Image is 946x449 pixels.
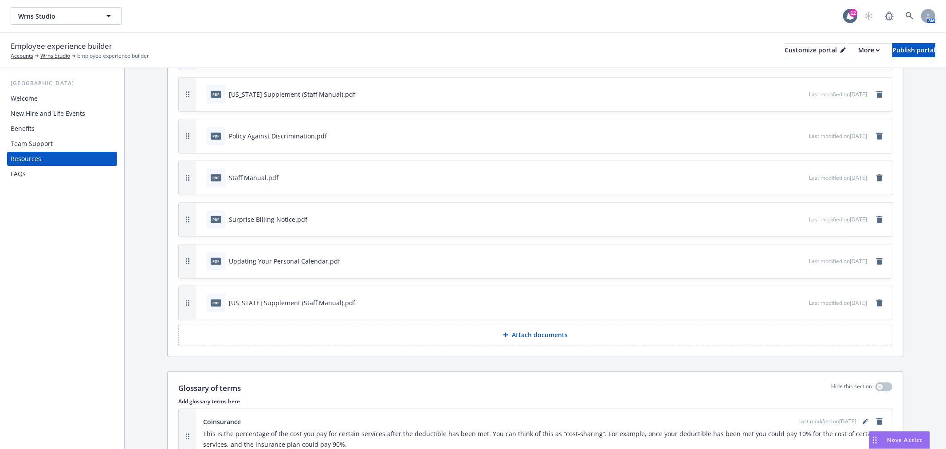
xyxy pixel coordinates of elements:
span: Nova Assist [887,436,922,444]
span: Last modified on [DATE] [809,132,867,140]
span: Wrns Studio [18,12,95,21]
a: remove [874,416,885,427]
div: New Hire and Life Events [11,106,85,121]
span: pdf [211,299,221,306]
div: Updating Your Personal Calendar.pdf [229,256,340,266]
span: Last modified on [DATE] [809,216,867,223]
span: Last modified on [DATE] [798,417,856,425]
span: Employee experience builder [11,40,112,52]
button: download file [783,90,790,99]
div: [US_STATE] Supplement (Staff Manual).pdf [229,90,355,99]
a: FAQs [7,167,117,181]
span: pdf [211,258,221,264]
button: download file [783,131,790,141]
a: remove [874,214,885,225]
div: [US_STATE] Supplement (Staff Manual).pdf [229,298,355,307]
a: Wrns Studio [40,52,70,60]
p: Hide this section [831,382,872,394]
button: preview file [797,131,805,141]
a: Report a Bug [880,7,898,25]
a: remove [874,298,885,308]
div: Team Support [11,137,53,151]
button: Customize portal [785,43,846,57]
button: Wrns Studio [11,7,122,25]
div: Welcome [11,91,38,106]
p: Add glossary terms here [178,398,892,405]
a: Resources [7,152,117,166]
div: FAQs [11,167,26,181]
a: Benefits [7,122,117,136]
a: remove [874,89,885,100]
span: pdf [211,174,221,181]
p: Glossary of terms [178,382,241,394]
span: pdf [211,133,221,139]
div: 12 [849,9,857,17]
a: remove [874,256,885,267]
div: Surprise Billing Notice.pdf [229,215,307,224]
button: preview file [797,256,805,266]
a: Start snowing [860,7,878,25]
button: download file [783,215,790,224]
button: download file [783,173,790,182]
span: pdf [211,91,221,98]
span: Last modified on [DATE] [809,174,867,181]
button: preview file [797,215,805,224]
a: New Hire and Life Events [7,106,117,121]
span: Employee experience builder [77,52,149,60]
button: preview file [797,90,805,99]
button: Publish portal [892,43,935,57]
div: Policy Against Discrimination.pdf [229,131,327,141]
a: remove [874,173,885,183]
a: Search [901,7,919,25]
button: Nova Assist [869,431,930,449]
span: Coinsurance [203,417,241,426]
span: Last modified on [DATE] [809,257,867,265]
div: More [858,43,880,57]
span: Last modified on [DATE] [809,91,867,98]
a: Team Support [7,137,117,151]
a: Accounts [11,52,33,60]
a: editPencil [860,416,871,427]
button: Attach documents [178,324,892,346]
button: download file [783,298,790,307]
button: More [848,43,891,57]
div: Benefits [11,122,35,136]
div: Resources [11,152,41,166]
div: Staff Manual.pdf [229,173,279,182]
button: download file [783,256,790,266]
span: Last modified on [DATE] [809,299,867,307]
div: [GEOGRAPHIC_DATA] [7,79,117,88]
p: Attach documents [512,331,568,339]
div: Drag to move [869,432,880,449]
button: preview file [797,173,805,182]
span: pdf [211,216,221,223]
a: Welcome [7,91,117,106]
a: remove [874,131,885,142]
button: preview file [797,298,805,307]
